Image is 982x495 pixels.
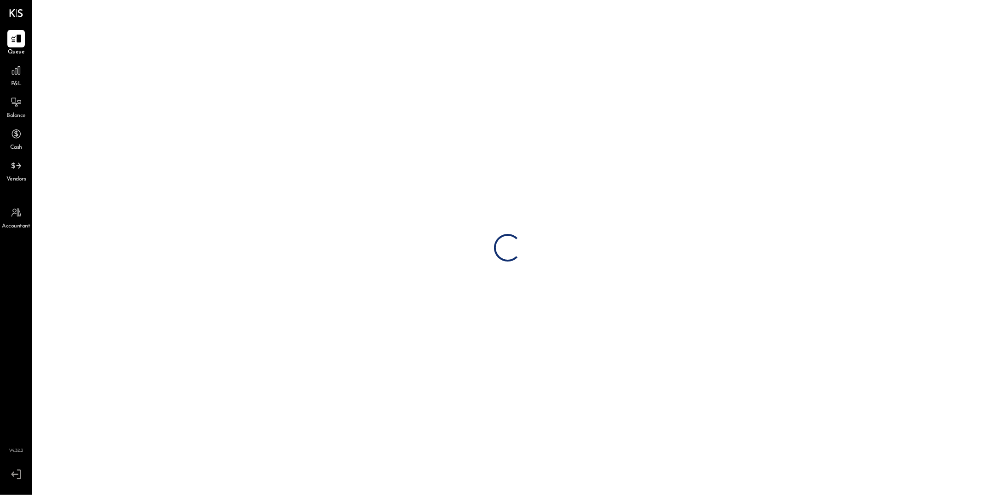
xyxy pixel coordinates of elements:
[0,62,32,88] a: P&L
[10,144,22,152] span: Cash
[0,204,32,231] a: Accountant
[11,80,22,88] span: P&L
[8,48,25,57] span: Queue
[0,157,32,184] a: Vendors
[6,175,26,184] span: Vendors
[6,112,26,120] span: Balance
[0,125,32,152] a: Cash
[2,222,30,231] span: Accountant
[0,30,32,57] a: Queue
[0,93,32,120] a: Balance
